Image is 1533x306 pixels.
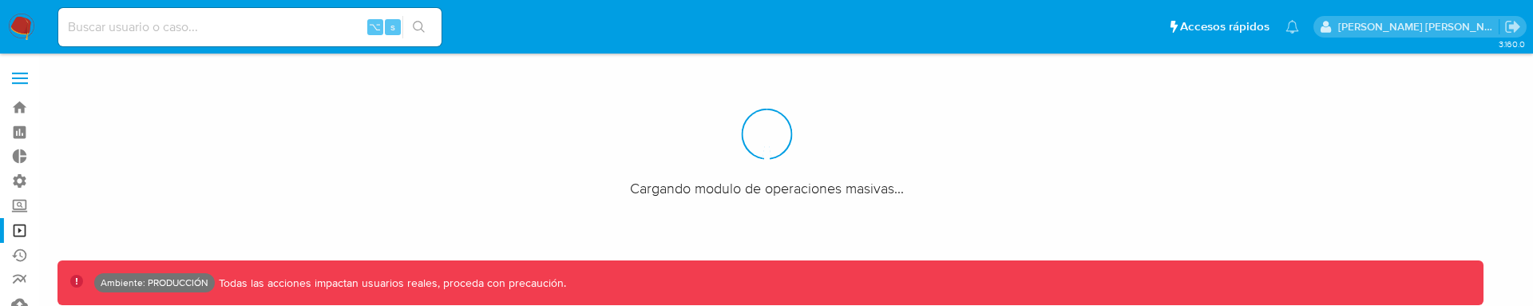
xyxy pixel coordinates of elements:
input: Buscar usuario o caso... [58,17,442,38]
a: Notificaciones [1285,20,1299,34]
span: Accesos rápidos [1180,18,1270,35]
p: omar.guzman@mercadolibre.com.co [1338,19,1499,34]
p: Ambiente: PRODUCCIÓN [101,280,208,286]
a: Salir [1504,18,1521,35]
p: Todas las acciones impactan usuarios reales, proceda con precaución. [215,276,566,291]
span: Cargando modulo de operaciones masivas... [630,178,904,197]
span: ⌥ [369,19,381,34]
button: search-icon [402,16,435,38]
span: s [390,19,395,34]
